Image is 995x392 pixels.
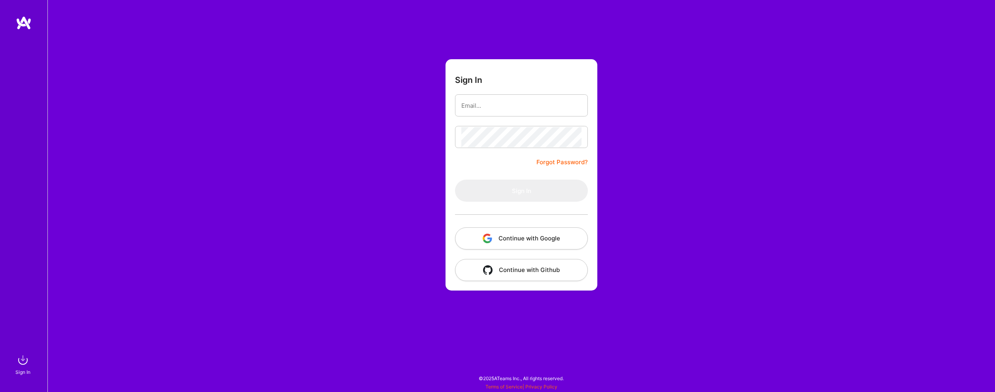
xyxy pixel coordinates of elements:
[455,180,588,202] button: Sign In
[485,384,557,390] span: |
[483,234,492,243] img: icon
[483,265,493,275] img: icon
[485,384,523,390] a: Terms of Service
[455,259,588,281] button: Continue with Github
[47,368,995,388] div: © 2025 ATeams Inc., All rights reserved.
[15,368,30,376] div: Sign In
[461,96,582,116] input: Email...
[455,75,482,85] h3: Sign In
[455,227,588,249] button: Continue with Google
[15,352,31,368] img: sign in
[525,384,557,390] a: Privacy Policy
[17,352,31,376] a: sign inSign In
[16,16,32,30] img: logo
[536,158,588,167] a: Forgot Password?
